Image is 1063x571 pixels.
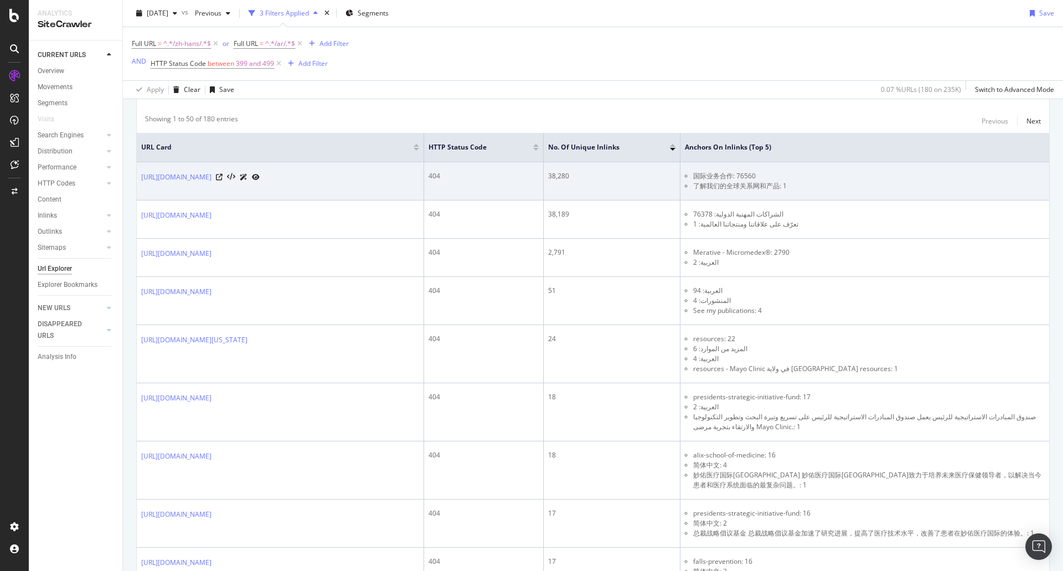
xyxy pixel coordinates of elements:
a: Search Engines [38,130,104,141]
button: Add Filter [305,37,349,50]
a: Performance [38,162,104,173]
button: 3 Filters Applied [244,4,322,22]
div: 18 [548,450,676,460]
a: DISAPPEARED URLS [38,318,104,342]
li: العربية: 94 [693,286,1045,296]
a: Overview [38,65,115,77]
a: [URL][DOMAIN_NAME] [141,451,211,462]
li: 简体中文: 2 [693,518,1045,528]
span: = [260,39,264,48]
span: Full URL [234,39,258,48]
div: Content [38,194,61,205]
span: Previous [190,8,221,18]
a: Inlinks [38,210,104,222]
a: Explorer Bookmarks [38,279,115,291]
div: 51 [548,286,676,296]
div: 404 [429,171,539,181]
a: [URL][DOMAIN_NAME] [141,509,211,520]
div: Outlinks [38,226,62,238]
button: Save [205,81,234,99]
button: Save [1025,4,1054,22]
span: Full URL [132,39,156,48]
button: Previous [982,114,1008,127]
span: No. of Unique Inlinks [548,142,654,152]
div: 404 [429,508,539,518]
a: [URL][DOMAIN_NAME] [141,557,211,568]
div: Save [219,85,234,94]
li: العربية: 2 [693,402,1045,412]
li: falls-prevention: 16 [693,557,1045,567]
div: 38,189 [548,209,676,219]
div: 17 [548,557,676,567]
a: Analysis Info [38,351,115,363]
a: NEW URLS [38,302,104,314]
span: vs [182,7,190,17]
div: Next [1026,116,1041,126]
button: Apply [132,81,164,99]
span: 2025 Sep. 3rd [147,8,168,18]
li: presidents-strategic-initiative-fund: 16 [693,508,1045,518]
div: or [223,39,229,48]
li: 简体中文: 4 [693,460,1045,470]
div: 3 Filters Applied [260,8,309,18]
li: صندوق المبادرات الاستراتيجية للرئيس يعمل صندوق المبادرات الاستراتيجية للرئيس على تسريع وتيرة البح... [693,412,1045,432]
div: Url Explorer [38,263,72,275]
li: 妙佑医疗国际[GEOGRAPHIC_DATA] 妙佑医疗国际[GEOGRAPHIC_DATA]致力于培养未来医疗保健领导者，以解决当今患者和医疗系统面临的最复杂问题。: 1 [693,470,1045,490]
div: SiteCrawler [38,18,113,31]
span: Segments [358,8,389,18]
button: or [223,38,229,49]
a: CURRENT URLS [38,49,104,61]
div: 404 [429,248,539,258]
a: [URL][DOMAIN_NAME] [141,172,211,183]
li: العربية: 2 [693,258,1045,268]
a: Url Explorer [38,263,115,275]
a: URL Inspection [252,171,260,183]
li: المزيد من الموارد: 6 [693,344,1045,354]
li: Merative - Micromedex®: 2790 [693,248,1045,258]
li: 了解我们的全球关系网和产品: 1 [693,181,1045,191]
div: 404 [429,286,539,296]
li: presidents-strategic-initiative-fund: 17 [693,392,1045,402]
span: URL Card [141,142,411,152]
div: Visits [38,114,54,125]
button: AND [132,56,146,66]
div: HTTP Codes [38,178,75,189]
button: Add Filter [283,57,328,70]
li: See my publications: 4 [693,306,1045,316]
a: Outlinks [38,226,104,238]
button: Next [1026,114,1041,127]
span: HTTP Status Code [151,59,206,68]
span: ^.*/ar/.*$ [265,36,295,52]
div: Save [1039,8,1054,18]
div: Add Filter [298,59,328,68]
div: Inlinks [38,210,57,222]
a: HTTP Codes [38,178,104,189]
div: Sitemaps [38,242,66,254]
div: Explorer Bookmarks [38,279,97,291]
a: [URL][DOMAIN_NAME] [141,248,211,259]
div: Apply [147,85,164,94]
div: Analytics [38,9,113,18]
li: resources: 22 [693,334,1045,344]
div: CURRENT URLS [38,49,86,61]
button: Switch to Advanced Mode [971,81,1054,99]
div: 18 [548,392,676,402]
div: 38,280 [548,171,676,181]
div: Open Intercom Messenger [1025,533,1052,560]
div: Switch to Advanced Mode [975,85,1054,94]
div: 0.07 % URLs ( 180 on 235K ) [881,85,961,94]
div: Distribution [38,146,73,157]
a: [URL][DOMAIN_NAME] [141,210,211,221]
div: Performance [38,162,76,173]
a: Visit Online Page [216,174,223,181]
div: 404 [429,392,539,402]
li: الشراكات المهنية الدولية: 76378 [693,209,1045,219]
button: Clear [169,81,200,99]
li: 总裁战略倡议基金 总裁战略倡议基金加速了研究进展，提高了医疗技术水平，改善了患者在妙佑医疗国际的体验。: 1 [693,528,1045,538]
div: Movements [38,81,73,93]
div: 404 [429,557,539,567]
button: View HTML Source [227,173,235,181]
div: Analysis Info [38,351,76,363]
a: Sitemaps [38,242,104,254]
